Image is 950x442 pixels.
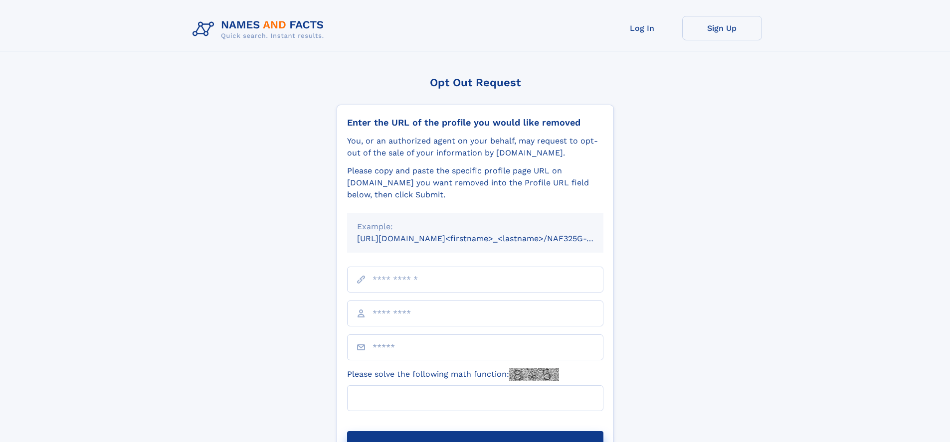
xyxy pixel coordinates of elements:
[347,135,603,159] div: You, or an authorized agent on your behalf, may request to opt-out of the sale of your informatio...
[189,16,332,43] img: Logo Names and Facts
[347,165,603,201] div: Please copy and paste the specific profile page URL on [DOMAIN_NAME] you want removed into the Pr...
[357,221,593,233] div: Example:
[347,117,603,128] div: Enter the URL of the profile you would like removed
[602,16,682,40] a: Log In
[682,16,762,40] a: Sign Up
[347,368,559,381] label: Please solve the following math function:
[357,234,622,243] small: [URL][DOMAIN_NAME]<firstname>_<lastname>/NAF325G-xxxxxxxx
[337,76,614,89] div: Opt Out Request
